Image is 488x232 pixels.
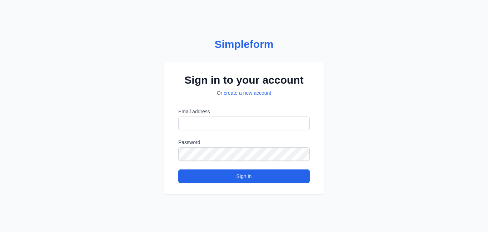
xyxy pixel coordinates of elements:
h2: Sign in to your account [178,74,310,87]
a: Simpleform [164,38,324,51]
label: Email address [178,108,310,115]
p: Or [178,89,310,97]
a: create a new account [224,90,271,96]
button: Sign in [178,169,310,183]
label: Password [178,139,310,146]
